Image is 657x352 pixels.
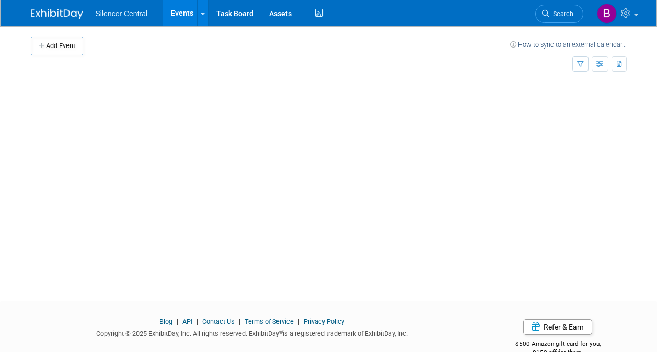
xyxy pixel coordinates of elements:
[194,318,201,325] span: |
[202,318,235,325] a: Contact Us
[96,9,148,18] span: Silencer Central
[535,5,583,23] a: Search
[31,37,83,55] button: Add Event
[523,319,592,335] a: Refer & Earn
[295,318,302,325] span: |
[597,4,617,24] img: Billee Page
[245,318,294,325] a: Terms of Service
[279,329,283,335] sup: ®
[236,318,243,325] span: |
[159,318,172,325] a: Blog
[549,10,573,18] span: Search
[31,9,83,19] img: ExhibitDay
[182,318,192,325] a: API
[31,326,474,338] div: Copyright © 2025 ExhibitDay, Inc. All rights reserved. ExhibitDay is a registered trademark of Ex...
[174,318,181,325] span: |
[510,41,627,49] a: How to sync to an external calendar...
[304,318,344,325] a: Privacy Policy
